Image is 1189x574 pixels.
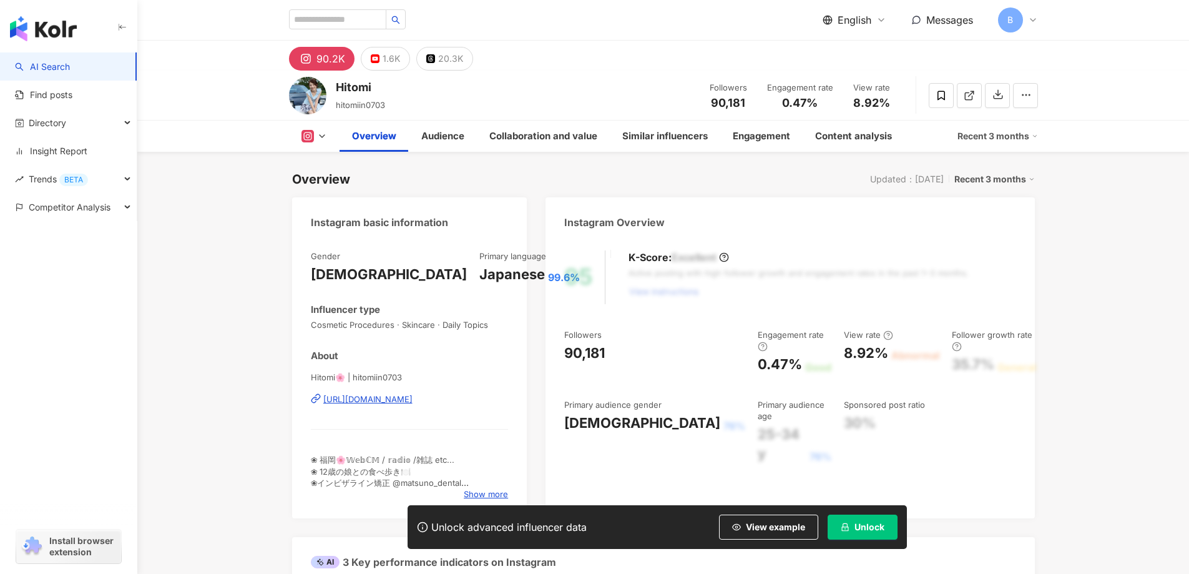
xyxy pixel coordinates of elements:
div: Follower growth rate [952,329,1036,352]
div: 90.2K [316,50,345,67]
div: Gender [311,250,340,262]
button: Unlock [828,515,898,540]
div: View rate [844,329,893,340]
span: Hitomi🌸 | hitomiin0703 [311,372,509,383]
div: Instagram basic information [311,215,448,229]
a: [URL][DOMAIN_NAME] [311,393,509,405]
div: [URL][DOMAIN_NAME] [323,393,413,405]
span: Cosmetic Procedures · Skincare · Daily Topics [311,319,509,330]
a: Insight Report [15,145,87,157]
span: 99.6% [548,270,580,284]
div: Content analysis [815,129,892,144]
div: [DEMOGRAPHIC_DATA] [564,413,720,433]
button: View example [719,515,818,540]
div: [DEMOGRAPHIC_DATA] [311,265,467,284]
a: chrome extensionInstall browser extension [16,530,121,563]
span: 8.92% [853,97,890,109]
div: Hitomi [336,79,385,95]
span: ❀ 福岡🌸𝕎𝕖𝕓ℂ𝕄 / 𝕣𝕒𝕕𝕚𝕠 /雑誌 etc... ❀ 12歳の娘との食べ歩き🍽️ ❀インビザライン矯正 @matsuno_dental ❀TWICE💙TZUYU Woomy Influ... [311,455,469,510]
div: 3 Key performance indicators on Instagram [311,555,556,569]
div: Instagram Overview [564,215,665,229]
div: 90,181 [564,344,605,363]
span: Competitor Analysis [29,193,110,221]
span: search [391,16,400,24]
span: hitomiin0703 [336,100,385,110]
div: 0.47% [758,355,802,374]
div: BETA [59,174,88,186]
img: logo [10,16,77,41]
div: Engagement [733,129,790,144]
button: 1.6K [361,47,410,71]
div: Followers [705,82,752,94]
div: Influencer type [311,303,380,316]
span: Trends [29,165,88,193]
span: English [838,13,871,27]
span: 90,181 [711,96,745,109]
div: Sponsored post ratio [844,399,925,410]
span: View example [746,522,805,532]
div: Engagement rate [758,329,831,352]
div: Primary language [479,250,546,262]
div: K-Score : [629,250,729,264]
span: Directory [29,109,66,137]
span: B [1007,13,1013,27]
span: rise [15,175,24,184]
div: View rate [848,82,896,94]
img: chrome extension [20,537,44,557]
div: Engagement rate [767,82,833,94]
button: 20.3K [416,47,473,71]
div: Recent 3 months [954,171,1035,187]
div: 1.6K [383,50,400,67]
div: Recent 3 months [957,126,1038,146]
div: Japanese [479,265,545,284]
div: Updated：[DATE] [870,174,944,184]
div: Primary audience gender [564,399,662,410]
button: 90.2K [289,47,355,71]
div: AI [311,556,340,568]
div: Followers [564,329,602,340]
img: KOL Avatar [289,77,326,114]
div: About [311,349,338,362]
span: lock [841,523,849,532]
span: Show more [464,488,508,500]
div: Collaboration and value [489,129,597,144]
span: 0.47% [782,97,818,109]
a: Find posts [15,89,72,101]
div: Similar influencers [622,129,708,144]
div: 8.92% [844,344,888,363]
span: Unlock [854,522,884,532]
div: Audience [421,129,464,144]
span: Install browser extension [49,535,117,558]
div: Overview [292,171,350,188]
span: Messages [926,14,973,26]
div: Overview [352,129,396,144]
div: Primary audience age [758,399,831,422]
a: searchAI Search [15,61,70,73]
div: Unlock advanced influencer data [431,521,587,533]
div: 20.3K [438,50,463,67]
